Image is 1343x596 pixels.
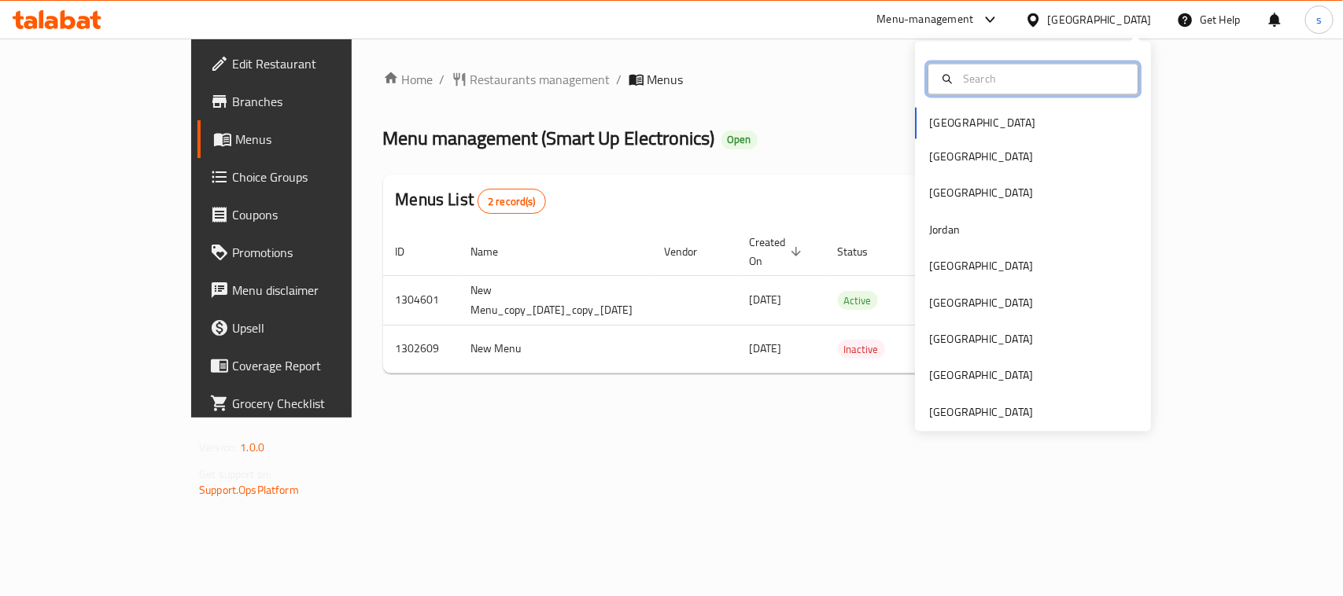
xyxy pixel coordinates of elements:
[232,167,403,186] span: Choice Groups
[929,294,1033,311] div: [GEOGRAPHIC_DATA]
[232,356,403,375] span: Coverage Report
[750,233,806,270] span: Created On
[197,234,415,271] a: Promotions
[199,437,238,458] span: Version:
[197,309,415,347] a: Upsell
[199,480,299,500] a: Support.OpsPlatform
[721,133,758,146] span: Open
[929,367,1033,384] div: [GEOGRAPHIC_DATA]
[459,275,652,325] td: New Menu_copy_[DATE]_copy_[DATE]
[648,70,684,89] span: Menus
[232,243,403,262] span: Promotions
[232,92,403,111] span: Branches
[929,403,1033,421] div: [GEOGRAPHIC_DATA]
[929,258,1033,275] div: [GEOGRAPHIC_DATA]
[197,271,415,309] a: Menu disclaimer
[1048,11,1152,28] div: [GEOGRAPHIC_DATA]
[838,340,885,359] div: Inactive
[838,340,885,359] span: Inactive
[478,189,546,214] div: Total records count
[383,275,459,325] td: 1304601
[240,437,264,458] span: 1.0.0
[929,221,960,238] div: Jordan
[232,318,403,337] span: Upsell
[383,228,1241,373] table: enhanced table
[877,10,974,29] div: Menu-management
[721,131,758,149] div: Open
[197,196,415,234] a: Coupons
[197,347,415,384] a: Coverage Report
[471,242,519,261] span: Name
[440,70,445,89] li: /
[478,194,545,209] span: 2 record(s)
[235,130,403,149] span: Menus
[232,394,403,413] span: Grocery Checklist
[908,275,983,325] td: -
[617,70,622,89] li: /
[396,242,426,261] span: ID
[1316,11,1322,28] span: s
[459,325,652,373] td: New Menu
[197,83,415,120] a: Branches
[197,384,415,422] a: Grocery Checklist
[383,325,459,373] td: 1302609
[838,292,878,310] span: Active
[232,205,403,224] span: Coupons
[838,291,878,310] div: Active
[232,281,403,300] span: Menu disclaimer
[929,185,1033,202] div: [GEOGRAPHIC_DATA]
[908,325,983,373] td: -
[838,242,889,261] span: Status
[197,158,415,196] a: Choice Groups
[750,289,782,310] span: [DATE]
[452,70,611,89] a: Restaurants management
[929,331,1033,348] div: [GEOGRAPHIC_DATA]
[957,70,1128,87] input: Search
[383,120,715,156] span: Menu management ( Smart Up Electronics )
[197,120,415,158] a: Menus
[665,242,718,261] span: Vendor
[197,45,415,83] a: Edit Restaurant
[750,338,782,359] span: [DATE]
[396,188,546,214] h2: Menus List
[232,54,403,73] span: Edit Restaurant
[383,70,1120,89] nav: breadcrumb
[470,70,611,89] span: Restaurants management
[929,149,1033,166] div: [GEOGRAPHIC_DATA]
[199,464,271,484] span: Get support on:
